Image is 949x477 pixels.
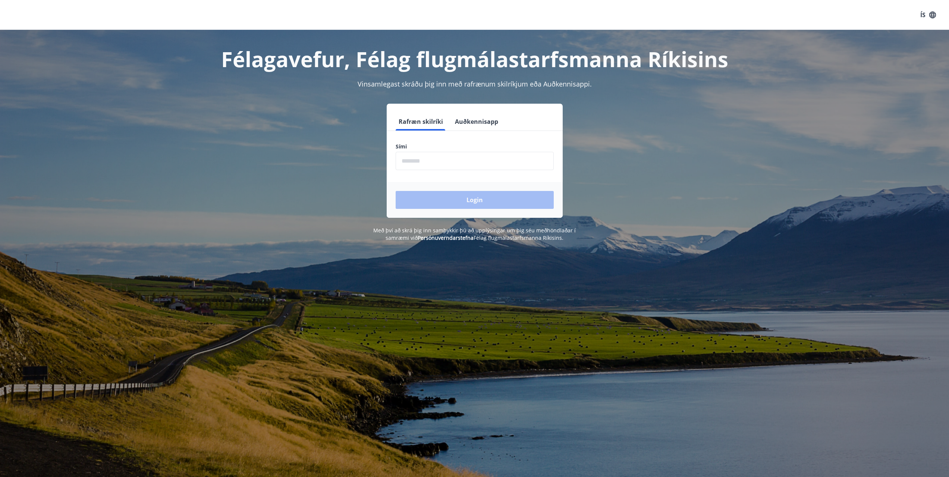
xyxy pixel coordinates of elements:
button: Rafræn skilríki [396,113,446,131]
span: Vinsamlegast skráðu þig inn með rafrænum skilríkjum eða Auðkennisappi. [358,79,592,88]
span: Með því að skrá þig inn samþykkir þú að upplýsingar um þig séu meðhöndlaðar í samræmi við Félag f... [373,227,576,241]
a: Persónuverndarstefna [418,234,474,241]
button: Auðkennisapp [452,113,501,131]
label: Sími [396,143,554,150]
button: ÍS [916,8,940,22]
h1: Félagavefur, Félag flugmálastarfsmanna Ríkisins [215,45,734,73]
